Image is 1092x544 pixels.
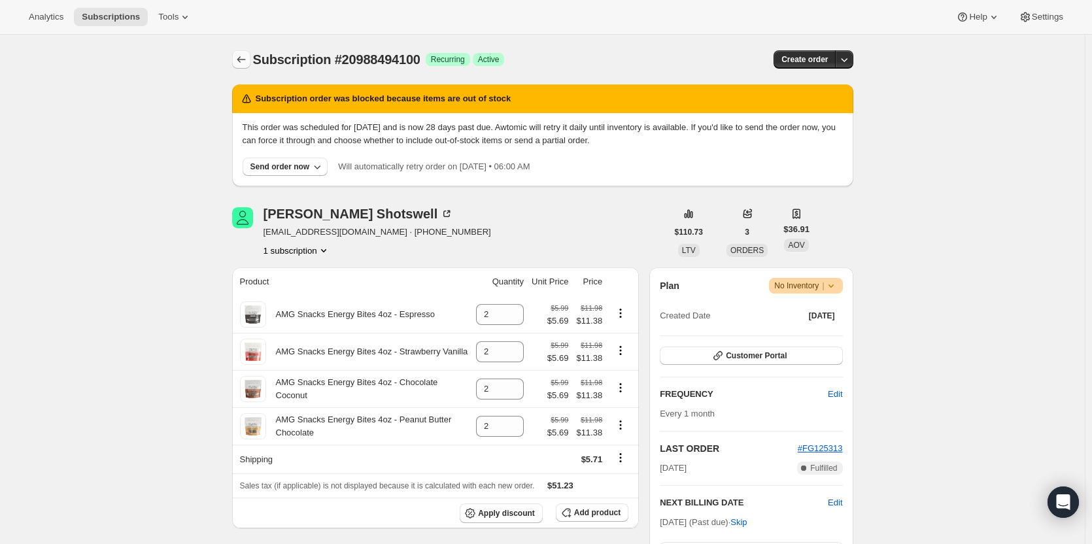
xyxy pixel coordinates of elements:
span: [DATE] (Past due) · [660,517,747,527]
small: $11.98 [581,341,602,349]
button: $110.73 [667,223,711,241]
div: Send order now [250,161,310,172]
p: This order was scheduled for [DATE] and is now 28 days past due. Awtomic will retry it daily unti... [243,121,843,147]
span: [DATE] [660,462,687,475]
small: $11.98 [581,304,602,312]
button: Product actions [264,244,330,257]
img: product img [240,339,266,365]
th: Price [572,267,606,296]
span: $5.69 [547,426,569,439]
span: $11.38 [576,389,602,402]
small: $11.98 [581,379,602,386]
small: $5.99 [551,304,568,312]
button: Edit [820,384,850,405]
button: Settings [1011,8,1071,26]
span: [DATE] [809,311,835,321]
button: Send order now [243,158,328,176]
span: Fulfilled [810,463,837,473]
span: Sales tax (if applicable) is not displayed because it is calculated with each new order. [240,481,535,490]
button: Shipping actions [610,450,631,465]
div: AMG Snacks Energy Bites 4oz - Strawberry Vanilla [266,345,468,358]
span: Create order [781,54,828,65]
span: $5.69 [547,389,569,402]
img: product img [240,413,266,439]
small: $5.99 [551,341,568,349]
div: AMG Snacks Energy Bites 4oz - Chocolate Coconut [266,376,469,402]
button: Skip [723,512,755,533]
h2: LAST ORDER [660,442,798,455]
button: Edit [828,496,842,509]
th: Unit Price [528,267,572,296]
span: Every 1 month [660,409,715,418]
button: Tools [150,8,199,26]
img: product img [240,301,266,328]
span: Edit [828,388,842,401]
a: #FG125313 [798,443,843,453]
h2: FREQUENCY [660,388,828,401]
button: #FG125313 [798,442,843,455]
th: Quantity [472,267,528,296]
div: AMG Snacks Energy Bites 4oz - Peanut Butter Chocolate [266,413,469,439]
button: Apply discount [460,503,543,523]
p: Will automatically retry order on [DATE] • 06:00 AM [338,160,530,173]
h2: Plan [660,279,679,292]
span: Gwendolyn Shotswell [232,207,253,228]
button: Subscriptions [232,50,250,69]
button: Product actions [610,381,631,395]
span: Subscriptions [82,12,140,22]
span: Created Date [660,309,710,322]
span: $110.73 [675,227,703,237]
span: LTV [682,246,696,255]
button: Help [948,8,1008,26]
span: Active [478,54,500,65]
button: Add product [556,503,628,522]
h2: Subscription order was blocked because items are out of stock [256,92,511,105]
span: Recurring [431,54,465,65]
span: Subscription #20988494100 [253,52,420,67]
span: AOV [788,241,804,250]
button: 3 [737,223,757,241]
th: Shipping [232,445,473,473]
span: $11.38 [576,352,602,365]
span: Help [969,12,987,22]
button: Product actions [610,418,631,432]
button: Product actions [610,343,631,358]
small: $5.99 [551,416,568,424]
span: $36.91 [783,223,810,236]
span: Tools [158,12,179,22]
span: ORDERS [730,246,764,255]
div: [PERSON_NAME] Shotswell [264,207,454,220]
button: Customer Portal [660,347,842,365]
span: $51.23 [547,481,573,490]
span: Add product [574,507,621,518]
small: $5.99 [551,379,568,386]
span: $5.69 [547,314,569,328]
small: $11.98 [581,416,602,424]
span: $11.38 [576,314,602,328]
div: AMG Snacks Energy Bites 4oz - Espresso [266,308,435,321]
span: 3 [745,227,749,237]
span: $5.71 [581,454,603,464]
span: $5.69 [547,352,569,365]
button: Create order [774,50,836,69]
img: product img [240,376,266,402]
span: | [822,280,824,291]
span: $11.38 [576,426,602,439]
th: Product [232,267,473,296]
span: Settings [1032,12,1063,22]
button: Subscriptions [74,8,148,26]
button: Product actions [610,306,631,320]
span: Apply discount [478,508,535,518]
button: [DATE] [801,307,843,325]
span: Customer Portal [726,350,787,361]
span: No Inventory [774,279,837,292]
button: Analytics [21,8,71,26]
span: [EMAIL_ADDRESS][DOMAIN_NAME] · [PHONE_NUMBER] [264,226,491,239]
span: Skip [730,516,747,529]
h2: NEXT BILLING DATE [660,496,828,509]
div: Open Intercom Messenger [1048,486,1079,518]
span: Analytics [29,12,63,22]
